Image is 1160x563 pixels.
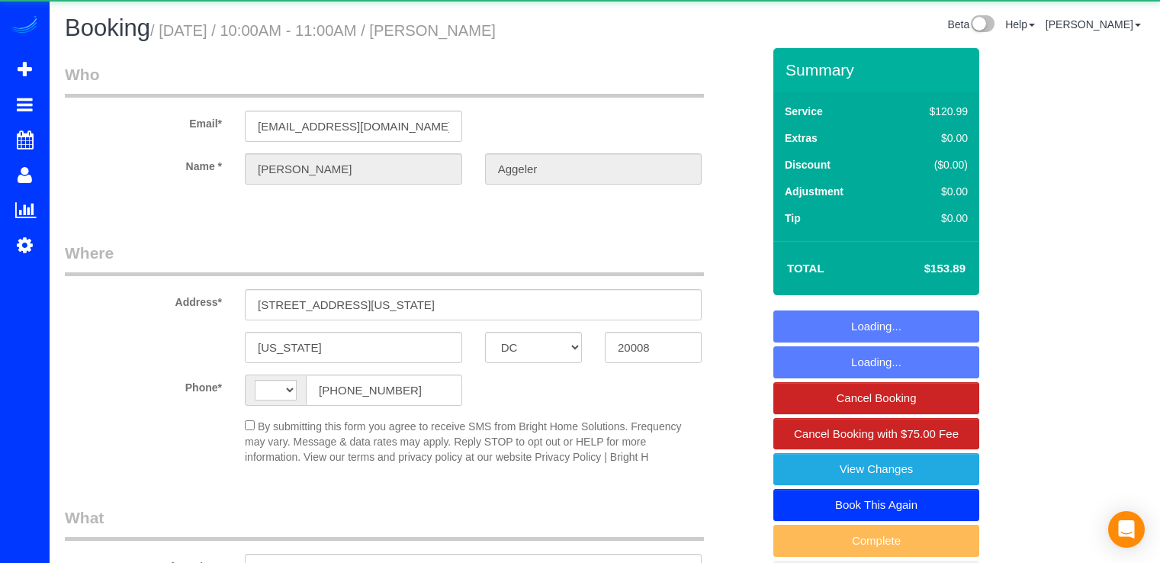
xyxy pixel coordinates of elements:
[1005,18,1035,31] a: Help
[605,332,702,363] input: Zip Code*
[787,262,824,275] strong: Total
[485,153,702,185] input: Last Name*
[879,262,966,275] h4: $153.89
[773,453,979,485] a: View Changes
[786,61,972,79] h3: Summary
[897,130,968,146] div: $0.00
[65,242,704,276] legend: Where
[897,211,968,226] div: $0.00
[53,289,233,310] label: Address*
[65,507,704,541] legend: What
[947,18,995,31] a: Beta
[245,111,462,142] input: Email*
[773,418,979,450] a: Cancel Booking with $75.00 Fee
[1108,511,1145,548] div: Open Intercom Messenger
[150,22,496,39] small: / [DATE] / 10:00AM - 11:00AM / [PERSON_NAME]
[785,130,818,146] label: Extras
[773,489,979,521] a: Book This Again
[785,184,843,199] label: Adjustment
[245,153,462,185] input: First Name*
[245,332,462,363] input: City*
[1046,18,1141,31] a: [PERSON_NAME]
[969,15,995,35] img: New interface
[306,375,462,406] input: Phone*
[897,184,968,199] div: $0.00
[897,157,968,172] div: ($0.00)
[9,15,40,37] img: Automaid Logo
[65,63,704,98] legend: Who
[785,104,823,119] label: Service
[245,420,681,463] span: By submitting this form you agree to receive SMS from Bright Home Solutions. Frequency may vary. ...
[53,153,233,174] label: Name *
[773,382,979,414] a: Cancel Booking
[794,427,959,440] span: Cancel Booking with $75.00 Fee
[785,157,831,172] label: Discount
[53,375,233,395] label: Phone*
[65,14,150,41] span: Booking
[53,111,233,131] label: Email*
[785,211,801,226] label: Tip
[897,104,968,119] div: $120.99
